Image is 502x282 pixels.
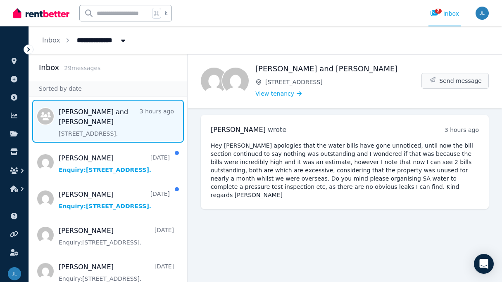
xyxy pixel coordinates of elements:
img: Jacqueline Law-Smith [476,7,489,20]
a: [PERSON_NAME][DATE]Enquiry:[STREET_ADDRESS]. [59,153,170,174]
img: Amy Rosser [201,68,227,94]
span: 29 message s [64,65,100,71]
div: Open Intercom Messenger [474,254,494,274]
a: [PERSON_NAME] and [PERSON_NAME]3 hours ago[STREET_ADDRESS]. [59,107,174,138]
span: k [164,10,167,16]
h1: [PERSON_NAME] and [PERSON_NAME] [255,63,421,75]
span: [STREET_ADDRESS] [265,78,421,86]
span: wrote [268,126,286,134]
a: View tenancy [255,89,302,98]
time: 3 hours ago [445,127,479,133]
a: [PERSON_NAME][DATE]Enquiry:[STREET_ADDRESS]. [59,226,174,247]
h2: Inbox [39,62,59,73]
img: Brett Ronald Mathew [222,68,249,94]
div: Sorted by date [29,81,187,96]
a: Inbox [42,36,60,44]
button: Send message [422,73,488,88]
span: Send message [439,77,482,85]
pre: Hey [PERSON_NAME] apologies that the water bills have gone unnoticed, until now the bill section ... [211,141,479,199]
div: Inbox [430,9,459,18]
span: View tenancy [255,89,294,98]
img: RentBetter [13,7,69,19]
a: [PERSON_NAME][DATE]Enquiry:[STREET_ADDRESS]. [59,190,170,210]
span: 2 [435,9,442,14]
span: [PERSON_NAME] [211,126,266,134]
nav: Breadcrumb [29,26,140,54]
img: Jacqueline Law-Smith [8,267,21,280]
